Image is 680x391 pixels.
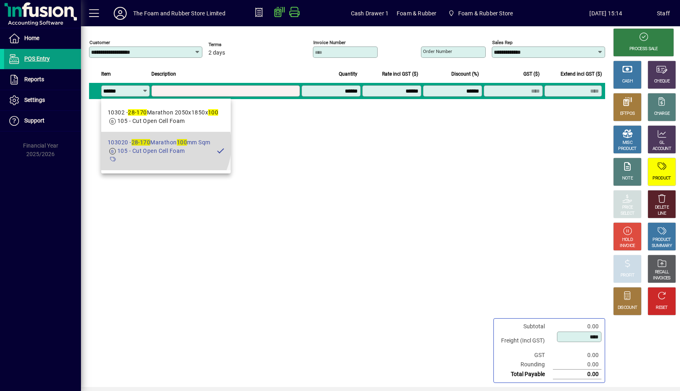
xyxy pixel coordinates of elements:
[656,305,668,311] div: RESET
[629,46,658,52] div: PROCESS SALE
[208,42,257,47] span: Terms
[313,40,346,45] mat-label: Invoice number
[4,28,81,49] a: Home
[623,140,632,146] div: MISC
[339,70,357,78] span: Quantity
[423,49,452,54] mat-label: Order number
[24,117,45,124] span: Support
[497,331,553,351] td: Freight (Incl GST)
[655,269,669,275] div: RECALL
[382,70,418,78] span: Rate incl GST ($)
[397,7,436,20] span: Foam & Rubber
[553,351,601,360] td: 0.00
[654,111,670,117] div: CHARGE
[351,7,389,20] span: Cash Drawer 1
[24,35,39,41] span: Home
[24,76,44,82] span: Reports
[553,322,601,331] td: 0.00
[553,360,601,370] td: 0.00
[101,70,111,78] span: Item
[658,211,666,217] div: LINE
[653,275,670,281] div: INVOICES
[620,211,635,217] div: SELECT
[497,322,553,331] td: Subtotal
[618,146,636,152] div: PRODUCT
[133,7,225,20] div: The Foam and Rubber Store Limited
[492,40,512,45] mat-label: Sales rep
[24,97,45,103] span: Settings
[451,70,479,78] span: Discount (%)
[652,146,671,152] div: ACCOUNT
[208,50,225,56] span: 2 days
[620,273,634,279] div: PROFIT
[561,70,602,78] span: Extend incl GST ($)
[652,175,671,182] div: PRODUCT
[652,237,671,243] div: PRODUCT
[620,111,635,117] div: EFTPOS
[622,237,633,243] div: HOLD
[622,175,633,182] div: NOTE
[523,70,540,78] span: GST ($)
[4,70,81,90] a: Reports
[151,70,176,78] span: Description
[652,243,672,249] div: SUMMARY
[618,305,637,311] div: DISCOUNT
[4,111,81,131] a: Support
[24,55,50,62] span: POS Entry
[654,78,669,85] div: CHEQUE
[657,7,670,20] div: Staff
[622,78,633,85] div: CASH
[655,205,669,211] div: DELETE
[444,6,516,21] span: Foam & Rubber Store
[497,370,553,379] td: Total Payable
[4,90,81,110] a: Settings
[555,7,657,20] span: [DATE] 15:14
[620,243,635,249] div: INVOICE
[107,6,133,21] button: Profile
[458,7,513,20] span: Foam & Rubber Store
[89,40,110,45] mat-label: Customer
[622,205,633,211] div: PRICE
[659,140,665,146] div: GL
[497,360,553,370] td: Rounding
[497,351,553,360] td: GST
[553,370,601,379] td: 0.00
